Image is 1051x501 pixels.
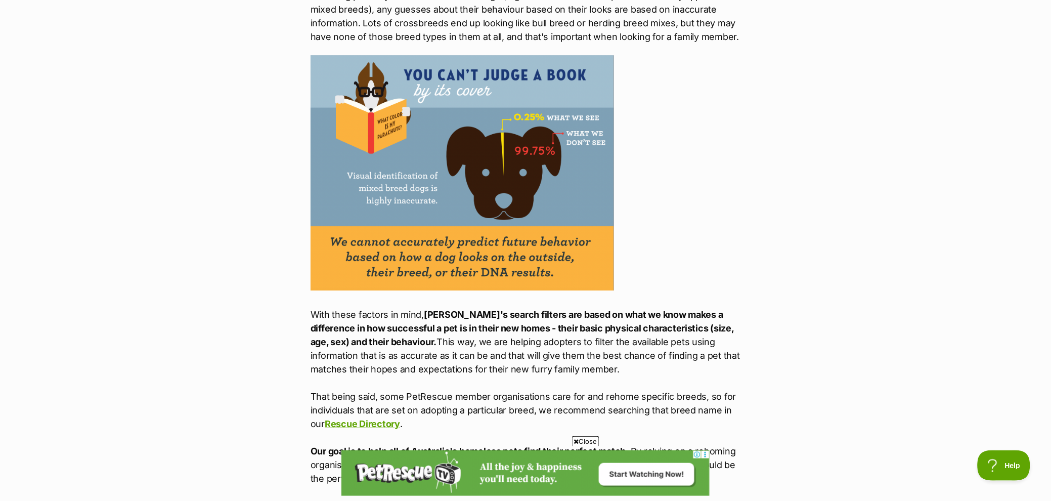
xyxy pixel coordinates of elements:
[325,419,400,429] a: Rescue Directory
[341,450,710,496] iframe: Advertisement
[311,309,734,347] strong: [PERSON_NAME]'s search filters are based on what we know makes a difference in how successful a p...
[311,55,614,290] img: A visual explaining that breed guesses are most likely inaccurate
[572,436,599,446] span: Close
[311,55,740,485] p: With these factors in mind, This way, we are helping adopters to filter the available pets using ...
[978,450,1031,481] iframe: Help Scout Beacon - Open
[311,446,626,456] strong: Our goal is to help all of Australia's homeless pets find their perfect match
